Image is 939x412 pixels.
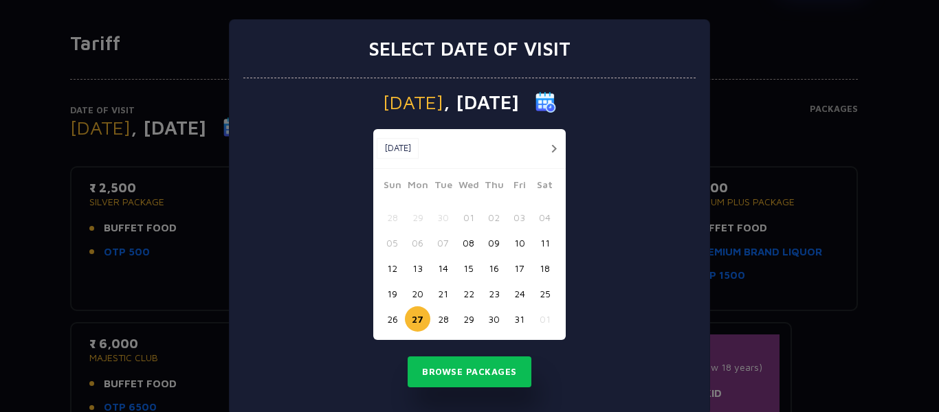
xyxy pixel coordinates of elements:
button: 29 [456,306,481,332]
button: 13 [405,255,430,281]
button: 18 [532,255,557,281]
button: 21 [430,281,456,306]
button: 08 [456,230,481,255]
button: 05 [379,230,405,255]
button: 01 [456,205,481,230]
button: 24 [507,281,532,306]
h3: Select date of visit [368,37,571,60]
span: Thu [481,177,507,196]
button: 04 [532,205,557,230]
button: 26 [379,306,405,332]
span: Wed [456,177,481,196]
button: 09 [481,230,507,255]
button: 19 [379,281,405,306]
button: 16 [481,255,507,281]
button: 11 [532,230,557,255]
button: 03 [507,205,532,230]
button: 01 [532,306,557,332]
img: calender icon [535,92,556,113]
span: [DATE] [383,93,443,112]
button: 31 [507,306,532,332]
button: [DATE] [377,138,419,159]
span: Sun [379,177,405,196]
span: , [DATE] [443,93,519,112]
button: 20 [405,281,430,306]
button: 29 [405,205,430,230]
span: Mon [405,177,430,196]
button: 06 [405,230,430,255]
button: 22 [456,281,481,306]
button: 14 [430,255,456,281]
span: Fri [507,177,532,196]
button: 23 [481,281,507,306]
button: 17 [507,255,532,281]
button: 10 [507,230,532,255]
button: 15 [456,255,481,281]
button: 25 [532,281,557,306]
button: 27 [405,306,430,332]
button: 12 [379,255,405,281]
span: Tue [430,177,456,196]
button: 02 [481,205,507,230]
button: Browse Packages [408,356,531,388]
span: Sat [532,177,557,196]
button: 07 [430,230,456,255]
button: 30 [481,306,507,332]
button: 28 [379,205,405,230]
button: 30 [430,205,456,230]
button: 28 [430,306,456,332]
